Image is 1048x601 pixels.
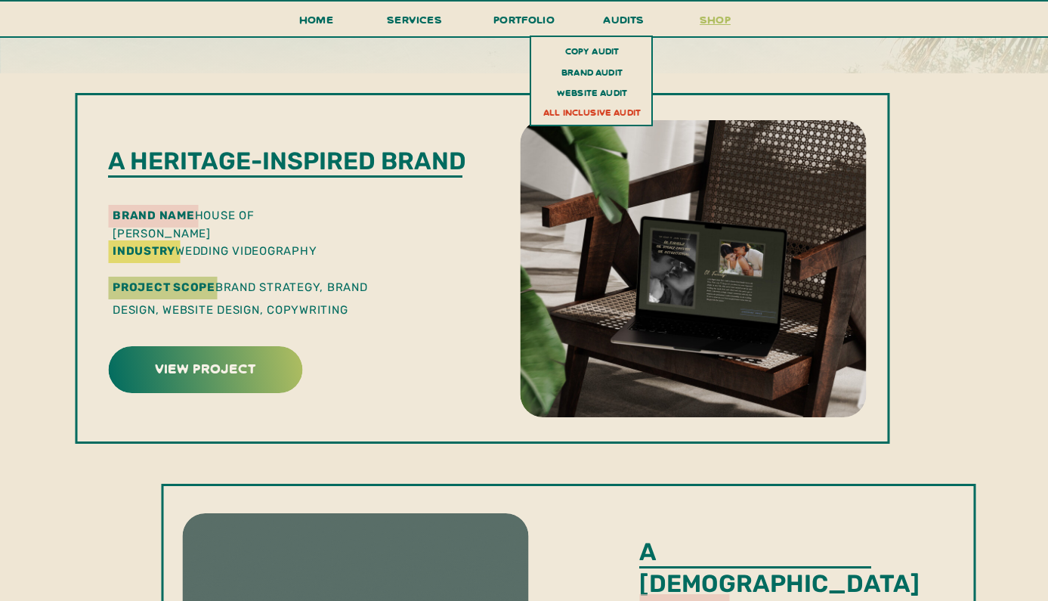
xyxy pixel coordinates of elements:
b: industry [113,244,175,258]
p: house of [PERSON_NAME] [113,206,335,222]
a: services [383,10,447,38]
p: a [DEMOGRAPHIC_DATA] experience [639,537,879,568]
a: copy audit [537,42,648,60]
p: Brand Strategy, Brand Design, Website Design, Copywriting [113,276,398,317]
p: wedding videography [113,242,454,257]
a: portfolio [489,10,560,38]
p: A heritage-inspired brand [108,146,471,177]
a: Home [293,10,340,38]
span: services [387,12,442,26]
a: shop [679,10,752,36]
a: all inclusive audit [537,104,648,124]
a: brand audit [537,64,648,81]
b: brand name [113,209,195,222]
a: audits [601,10,647,36]
a: website audit [537,84,648,100]
a: view project [110,356,300,379]
b: Project Scope [113,280,215,294]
